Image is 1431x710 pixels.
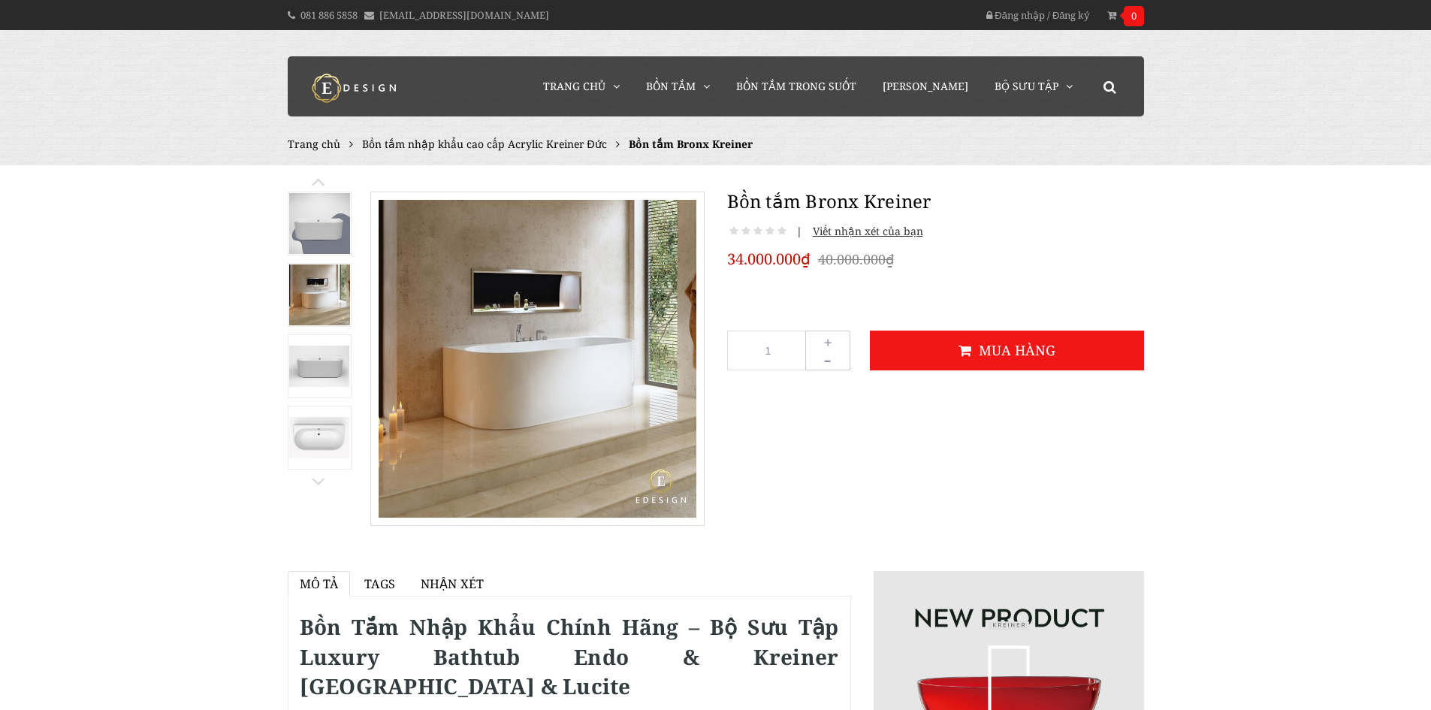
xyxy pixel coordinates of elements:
i: Not rated yet! [753,225,762,238]
a: Bộ Sưu Tập [983,56,1084,116]
span: Bồn Tắm Trong Suốt [736,79,856,93]
h1: Bồn tắm Bronx Kreiner [727,188,1144,215]
img: Bồn tắm Bronx Kreiner [289,346,350,386]
button: Mua hàng [870,331,1144,370]
a: 081 886 5858 [300,8,358,22]
a: Bồn Tắm [635,56,721,116]
i: Not rated yet! [777,225,786,238]
a: [PERSON_NAME] [871,56,980,116]
span: Tags [364,576,395,592]
img: Bồn tắm Bronx Kreiner [289,264,350,325]
img: Bồn tắm Bronx Kreiner [289,193,350,254]
button: - [805,349,850,370]
a: Trang chủ [288,137,340,151]
a: Bồn tắm nhập khẩu cao cấp Acrylic Kreiner Đức [362,137,607,151]
span: Bồn tắm Bronx Kreiner [629,137,753,151]
strong: Bồn Tắm Nhập Khẩu Chính Hãng – Bộ Sưu Tập Luxury Bathtub Endo & Kreiner [GEOGRAPHIC_DATA] & Lucite [300,612,839,699]
a: [EMAIL_ADDRESS][DOMAIN_NAME] [379,8,549,22]
div: Not rated yet! [727,222,789,240]
img: Bồn tắm Bronx Kreiner [289,417,350,458]
span: 34.000.000₫ [727,248,811,270]
span: | [796,224,802,238]
span: Trang chủ [543,79,605,93]
span: / [1047,8,1050,22]
span: Viết nhận xét của bạn [805,224,923,238]
i: Not rated yet! [765,225,774,238]
span: Bồn Tắm [646,79,696,93]
i: Not rated yet! [741,225,750,238]
del: 40.000.000₫ [818,250,894,268]
button: + [805,331,850,352]
a: Bồn Tắm Trong Suốt [725,56,868,116]
span: [PERSON_NAME] [883,79,968,93]
span: Nhận xét [421,576,484,592]
span: 0 [1124,6,1144,26]
img: logo Kreiner Germany - Edesign Interior [299,73,412,103]
i: Not rated yet! [729,225,738,238]
span: Bộ Sưu Tập [995,79,1058,93]
a: Trang chủ [532,56,631,116]
span: Mô tả [300,576,339,592]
